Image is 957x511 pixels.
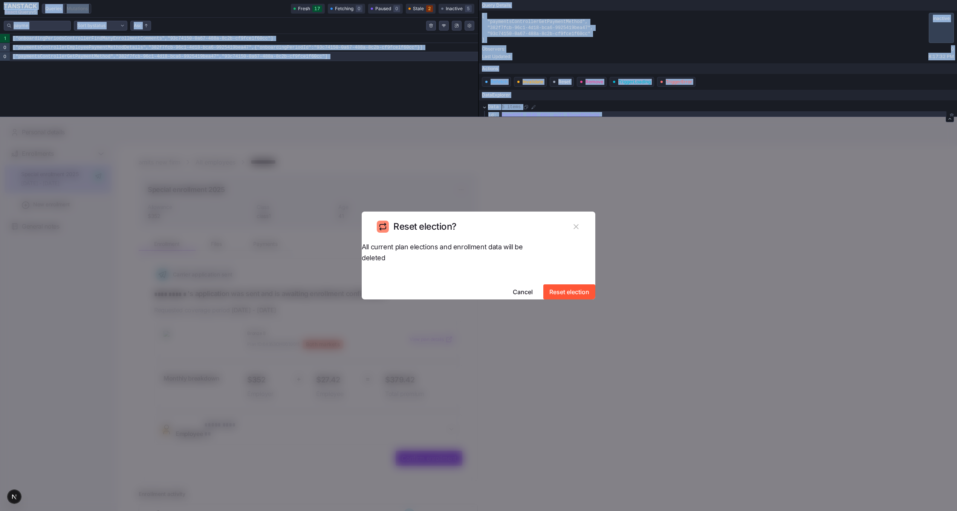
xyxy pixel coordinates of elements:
span: Fetching [335,5,353,12]
label: Toggle Queries View [42,4,64,13]
button: Close tanstack query devtools [946,117,954,122]
button: Data 5 items [482,103,521,111]
span: id : [488,112,497,119]
h1: Reset election? [393,221,457,232]
button: Inactive5 [439,4,474,14]
span: Observers: [482,45,505,53]
span: Reset election [549,287,589,296]
div: Actions [479,63,957,74]
span: Paused [375,5,391,12]
button: TriggerLoading [610,77,654,87]
button: Invalidate [514,77,547,87]
button: TriggerError [657,77,696,87]
span: 0 [356,5,362,12]
button: Paused0 [368,4,403,14]
span: TANSTACK [4,3,37,9]
code: ["paymentsControllerGetPaymentMethod","382f7fcb-96c1-4d18-bca6-9925419bea47","93c74150-0a67-488a-... [10,52,478,61]
span: 17 [312,5,322,12]
button: Sort order ascending [130,21,151,31]
label: Toggle Mutations View [64,4,91,13]
span: Data [488,104,499,110]
button: Close Tanstack query devtools [4,3,37,14]
button: Mock offline behavior [439,21,449,31]
button: Remove [577,77,607,87]
button: Reset election [543,284,595,299]
span: 5 items [502,104,521,110]
input: Filter queries by query key [14,22,67,29]
span: 2 [426,5,433,12]
button: Fresh17 [291,4,325,14]
span: All current plan elections and enrollment data will be deleted [362,242,524,264]
button: Clear query cache [426,21,436,31]
button: Cancel [507,284,539,299]
button: Reset [550,77,574,87]
span: Fresh [298,5,310,12]
code: [ "paymentsControllerGetPaymentMethod", "382f7fcb-96c1-4d18-bca6-9925419bea47", "93c74150-0a67-48... [482,13,593,43]
span: Stale [413,5,424,12]
button: Bulk Edit Data [531,105,536,109]
button: Open in picture-in-picture mode [452,21,462,31]
span: Last Updated: [482,53,511,60]
span: inactive [929,13,954,43]
span: 5 [465,5,472,12]
button: Refetch [482,77,511,87]
code: ["onboardingPeriodsControllerFindManyEnrollmentComments","93c74150-0a67-488a-8c2b-cf9fce1f60cc"] [10,34,478,43]
span: 0 [951,45,954,53]
span: 8:17:32 PM [928,53,954,60]
code: ["paymentsControllerEmployeePaymentMethodDetails","382f7fcb-96c1-4d18-bca6-9925419bea47",{"onboar... [10,43,478,52]
div: Data Explorer [479,90,957,100]
button: Copy object to clipboard [524,105,528,109]
span: 0 [393,5,400,12]
span: React Query v 5 [4,10,37,14]
span: Inactive [446,5,463,12]
span: Asc [134,22,142,29]
button: Stale2 [406,4,436,14]
span: Cancel [513,287,533,296]
button: Fetching0 [328,4,365,14]
button: Delete item [949,113,954,118]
